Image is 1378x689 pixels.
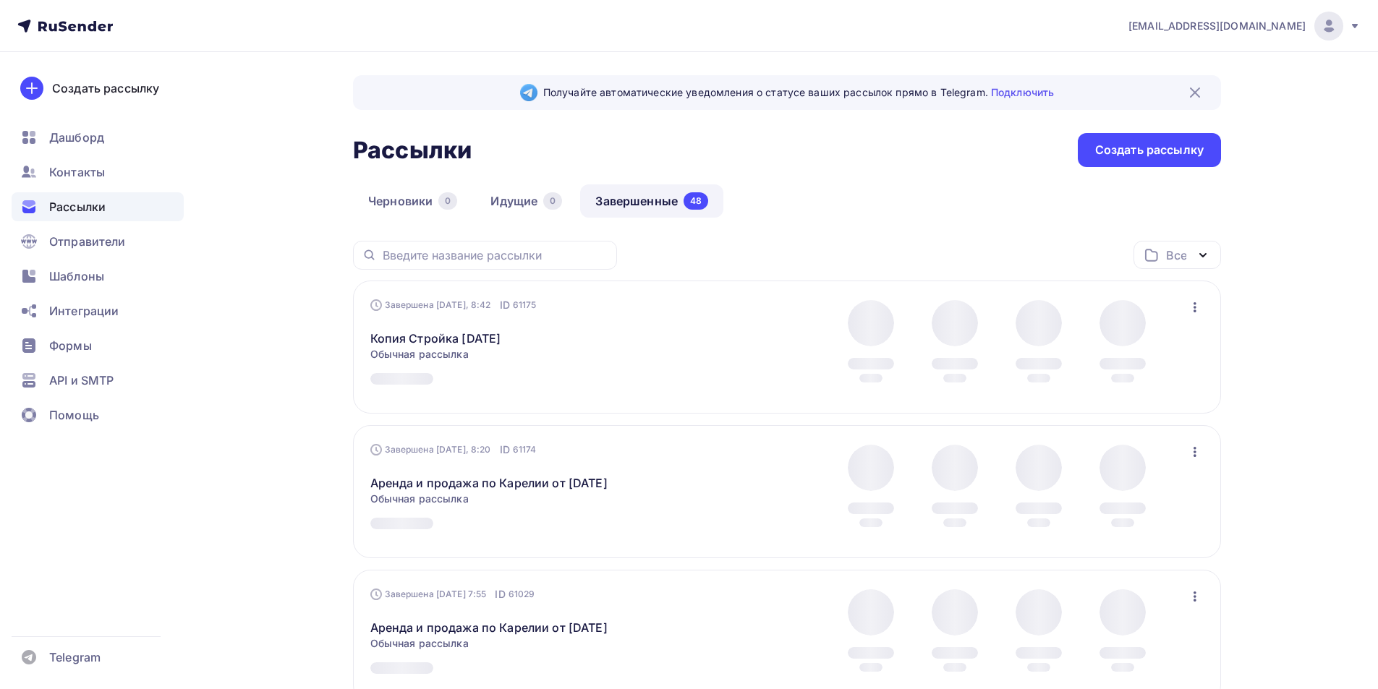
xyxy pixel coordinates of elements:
[370,474,608,492] a: Аренда и продажа по Карелии от [DATE]
[475,184,577,218] a: Идущие0
[370,330,501,347] a: Копия Стройка [DATE]
[49,198,106,215] span: Рассылки
[543,192,562,210] div: 0
[12,331,184,360] a: Формы
[12,192,184,221] a: Рассылки
[500,442,510,457] span: ID
[370,347,469,361] span: Обычная рассылка
[1128,12,1361,40] a: [EMAIL_ADDRESS][DOMAIN_NAME]
[370,442,537,457] div: Завершена [DATE], 8:20
[1134,241,1221,269] button: Все
[1128,19,1306,33] span: [EMAIL_ADDRESS][DOMAIN_NAME]
[500,298,510,312] span: ID
[370,636,469,651] span: Обычная рассылка
[370,298,537,312] div: Завершена [DATE], 8:42
[1095,142,1204,158] div: Создать рассылку
[370,587,535,602] div: Завершена [DATE] 7:55
[370,619,608,636] a: Аренда и продажа по Карелии от [DATE]
[580,184,723,218] a: Завершенные48
[513,298,537,312] span: 61175
[495,587,505,602] span: ID
[49,649,101,666] span: Telegram
[49,129,104,146] span: Дашборд
[991,86,1054,98] a: Подключить
[12,123,184,152] a: Дашборд
[49,337,92,354] span: Формы
[12,227,184,256] a: Отправители
[1166,247,1186,264] div: Все
[684,192,708,210] div: 48
[438,192,457,210] div: 0
[353,184,472,218] a: Черновики0
[543,85,1054,100] span: Получайте автоматические уведомления о статусе ваших рассылок прямо в Telegram.
[509,587,535,602] span: 61029
[353,136,472,165] h2: Рассылки
[49,233,126,250] span: Отправители
[49,268,104,285] span: Шаблоны
[370,492,469,506] span: Обычная рассылка
[49,302,119,320] span: Интеграции
[12,158,184,187] a: Контакты
[520,84,537,101] img: Telegram
[49,406,99,424] span: Помощь
[49,163,105,181] span: Контакты
[49,372,114,389] span: API и SMTP
[12,262,184,291] a: Шаблоны
[52,80,159,97] div: Создать рассылку
[513,442,537,457] span: 61174
[383,247,608,263] input: Введите название рассылки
